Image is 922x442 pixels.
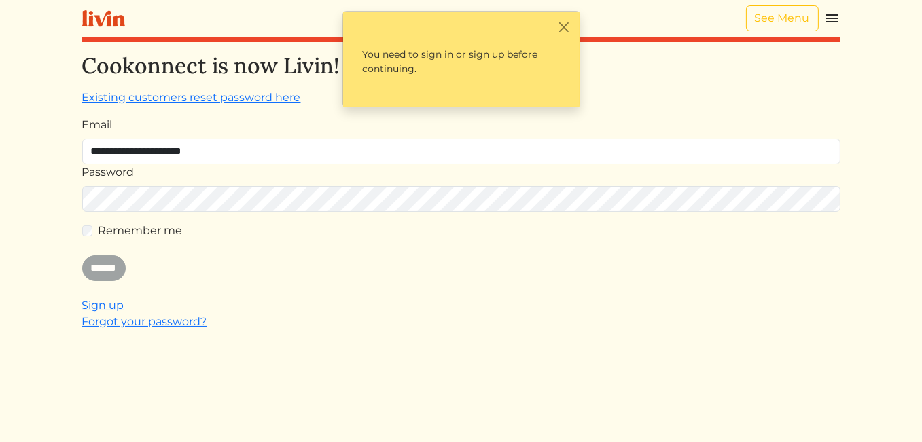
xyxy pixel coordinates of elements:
[82,91,301,104] a: Existing customers reset password here
[82,10,125,27] img: livin-logo-a0d97d1a881af30f6274990eb6222085a2533c92bbd1e4f22c21b4f0d0e3210c.svg
[824,10,840,26] img: menu_hamburger-cb6d353cf0ecd9f46ceae1c99ecbeb4a00e71ca567a856bd81f57e9d8c17bb26.svg
[557,20,571,34] button: Close
[82,53,840,79] h2: Cookonnect is now Livin!
[746,5,819,31] a: See Menu
[82,117,113,133] label: Email
[82,315,207,328] a: Forgot your password?
[351,36,571,88] p: You need to sign in or sign up before continuing.
[99,223,183,239] label: Remember me
[82,164,135,181] label: Password
[82,299,124,312] a: Sign up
